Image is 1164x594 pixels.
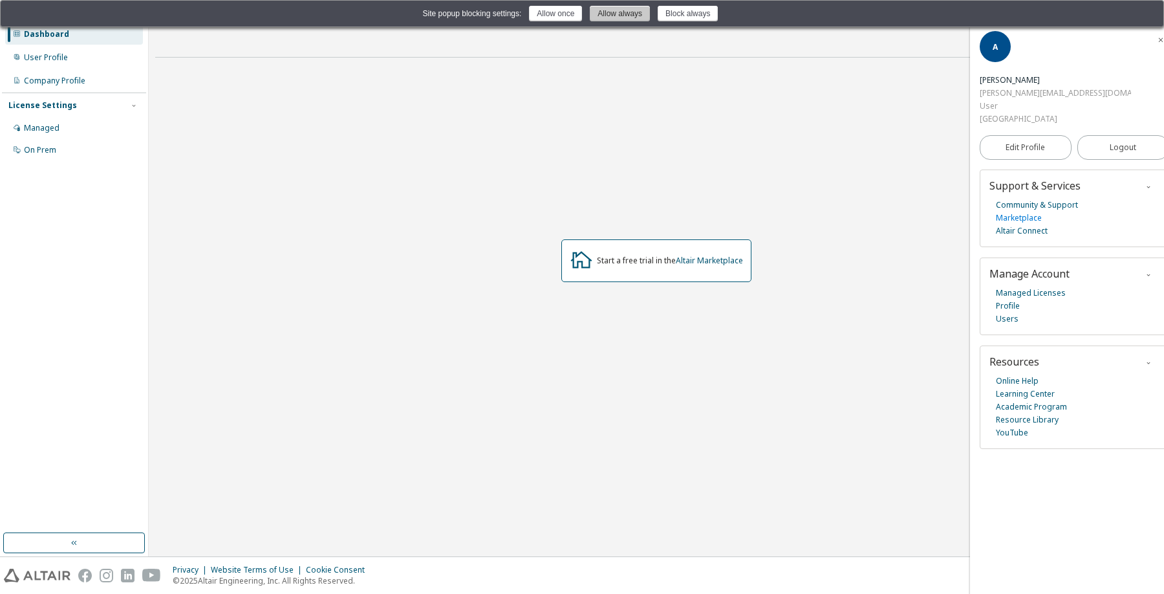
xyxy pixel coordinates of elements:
[100,569,113,582] img: instagram.svg
[211,565,306,575] div: Website Terms of Use
[8,100,77,111] div: License Settings
[24,76,85,86] div: Company Profile
[996,313,1018,325] a: Users
[996,426,1028,439] a: YouTube
[658,6,718,21] button: Block always
[24,29,69,39] div: Dashboard
[423,7,522,20] div: Site popup blocking settings:
[173,565,211,575] div: Privacy
[78,569,92,582] img: facebook.svg
[989,179,1081,193] span: Support & Services
[590,6,650,21] button: Allow always
[996,199,1078,212] a: Community & Support
[989,267,1070,281] span: Manage Account
[306,565,372,575] div: Cookie Consent
[996,375,1039,388] a: Online Help
[980,100,1131,113] div: User
[996,225,1048,237] a: Altair Connect
[24,123,59,133] div: Managed
[996,300,1020,313] a: Profile
[996,212,1042,225] a: Marketplace
[121,569,135,582] img: linkedin.svg
[996,413,1059,426] a: Resource Library
[24,145,56,155] div: On Prem
[676,255,743,266] a: Altair Marketplace
[597,256,743,266] div: Start a free trial in the
[996,401,1067,413] a: Academic Program
[142,569,161,582] img: youtube.svg
[996,388,1055,401] a: Learning Center
[980,135,1072,160] a: Edit Profile
[24,52,68,63] div: User Profile
[4,569,70,582] img: altair_logo.svg
[980,113,1131,126] div: [GEOGRAPHIC_DATA]
[993,41,998,52] span: A
[980,87,1131,100] div: [PERSON_NAME][EMAIL_ADDRESS][DOMAIN_NAME]
[996,287,1066,300] a: Managed Licenses
[1006,142,1045,153] span: Edit Profile
[980,74,1131,87] div: Adam Sarwinata
[1110,141,1136,154] span: Logout
[529,6,582,21] button: Allow once
[173,575,372,586] p: © 2025 Altair Engineering, Inc. All Rights Reserved.
[989,355,1039,369] span: Resources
